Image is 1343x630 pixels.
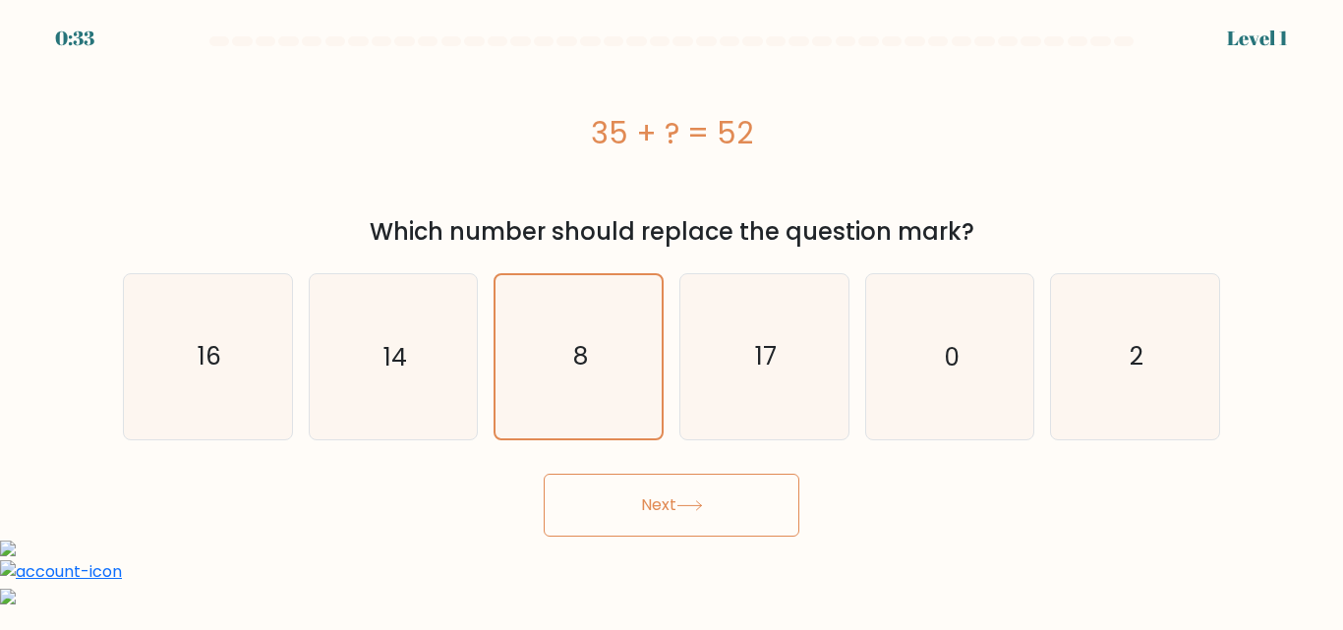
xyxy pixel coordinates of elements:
[1130,339,1143,373] text: 2
[544,474,799,537] button: Next
[123,111,1220,155] div: 35 + ? = 52
[198,339,221,373] text: 16
[573,339,588,373] text: 8
[944,339,960,373] text: 0
[755,339,777,373] text: 17
[135,214,1208,250] div: Which number should replace the question mark?
[383,339,407,373] text: 14
[55,24,94,53] div: 0:33
[1227,24,1288,53] div: Level 1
